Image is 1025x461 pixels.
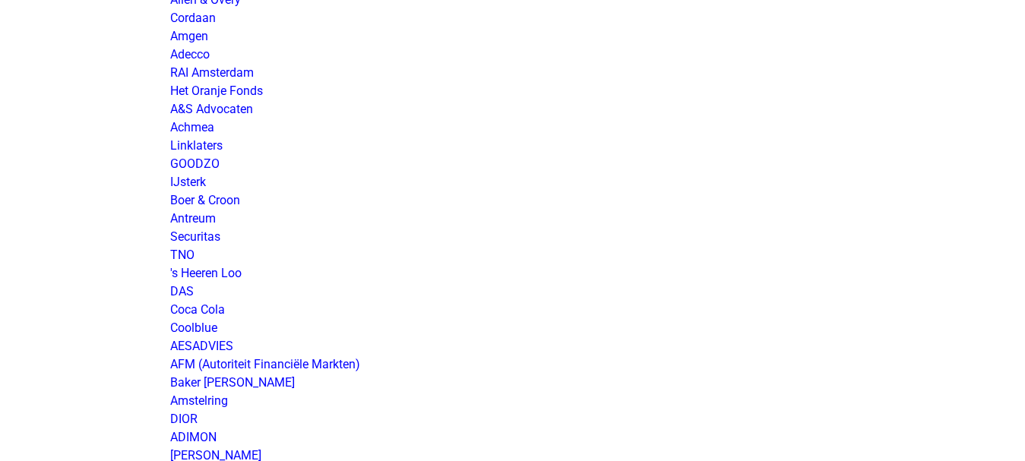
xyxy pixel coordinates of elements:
[170,229,220,244] a: Securitas
[170,138,223,153] a: Linklaters
[170,339,233,353] a: AESADVIES
[170,393,228,408] a: Amstelring
[170,120,214,134] a: Achmea
[170,84,263,98] a: Het Oranje Fonds
[170,102,253,116] a: A&S Advocaten
[170,375,295,390] a: Baker [PERSON_NAME]
[170,248,195,262] a: TNO
[170,302,225,317] a: Coca Cola
[170,430,217,444] a: ADIMON
[170,29,208,43] a: Amgen
[170,156,220,171] a: GOODZO
[170,357,360,371] a: AFM (Autoriteit Financiële Markten)
[170,11,216,25] a: Cordaan
[170,412,198,426] a: DIOR
[170,175,206,189] a: IJsterk
[170,320,217,335] a: Coolblue
[170,47,210,62] a: Adecco
[170,284,194,298] a: DAS
[170,65,254,80] a: RAI Amsterdam
[170,211,216,226] a: Antreum
[170,266,242,280] a: 's Heeren Loo
[170,193,240,207] a: Boer & Croon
